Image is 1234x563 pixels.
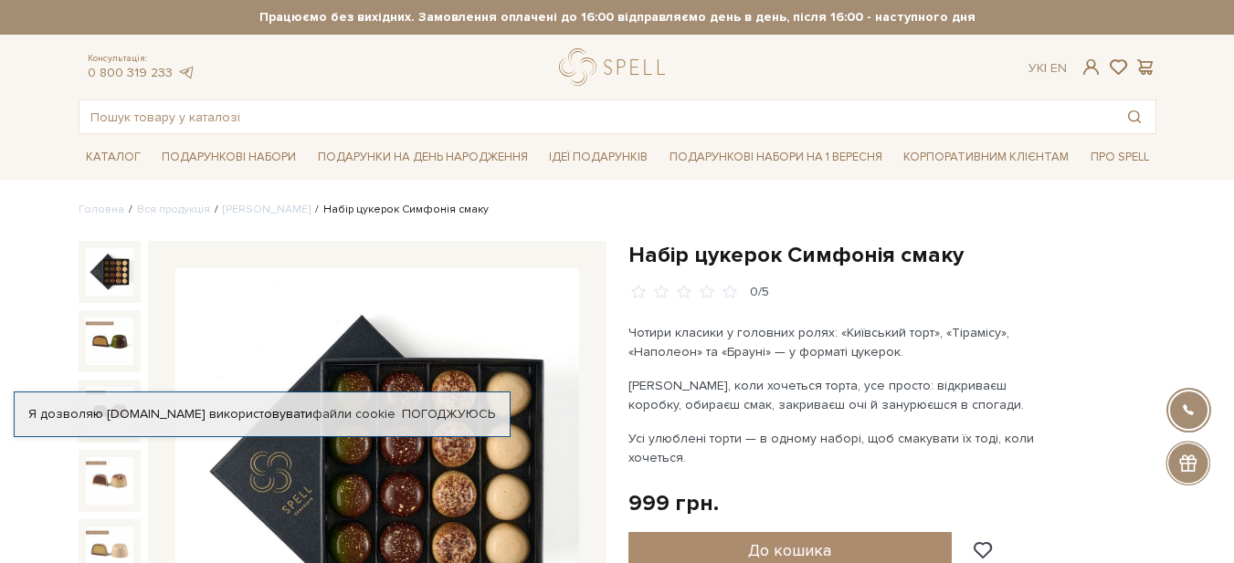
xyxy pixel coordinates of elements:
p: Усі улюблені торти — в одному наборі, щоб смакувати їх тоді, коли хочеться. [628,429,1057,467]
a: Подарункові набори [154,143,303,172]
a: Каталог [79,143,148,172]
a: 0 800 319 233 [88,65,173,80]
img: Набір цукерок Симфонія смаку [86,387,133,434]
img: Набір цукерок Симфонія смаку [86,248,133,296]
div: 999 грн. [628,489,719,517]
li: Набір цукерок Симфонія смаку [311,202,489,218]
p: [PERSON_NAME], коли хочеться торта, усе просто: відкриваєш коробку, обираєш смак, закриваєш очі й... [628,376,1057,414]
a: Корпоративним клієнтам [896,141,1076,172]
div: 0/5 [750,284,769,301]
span: | [1044,60,1047,76]
img: Набір цукерок Симфонія смаку [86,318,133,365]
a: Погоджуюсь [402,406,495,422]
a: Подарункові набори на 1 Вересня [662,141,890,172]
a: Про Spell [1083,143,1156,172]
a: logo [559,48,673,86]
a: telegram [177,65,195,80]
span: Консультація: [88,53,195,65]
input: Пошук товару у каталозі [79,100,1113,133]
div: Я дозволяю [DOMAIN_NAME] використовувати [15,406,510,422]
img: Набір цукерок Симфонія смаку [86,457,133,505]
button: Пошук товару у каталозі [1113,100,1155,133]
a: Головна [79,203,124,216]
span: До кошика [748,540,831,560]
a: файли cookie [312,406,396,422]
div: Ук [1028,60,1067,77]
a: En [1050,60,1067,76]
h1: Набір цукерок Симфонія смаку [628,241,1156,269]
p: Чотири класики у головних ролях: «Київський торт», «Тірамісу», «Наполеон» та «Брауні» — у форматі... [628,323,1057,361]
a: Подарунки на День народження [311,143,535,172]
a: Вся продукція [137,203,210,216]
a: Ідеї подарунків [542,143,655,172]
a: [PERSON_NAME] [223,203,311,216]
strong: Працюємо без вихідних. Замовлення оплачені до 16:00 відправляємо день в день, після 16:00 - насту... [79,9,1156,26]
